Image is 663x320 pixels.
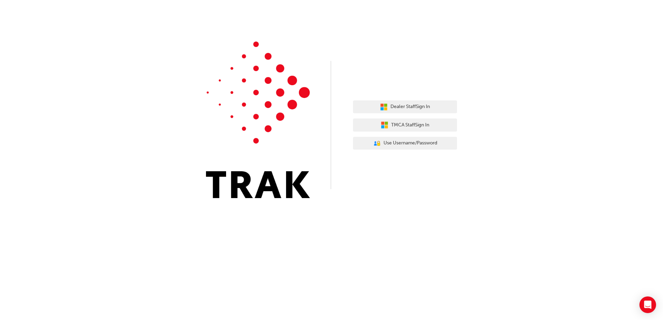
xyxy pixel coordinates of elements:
[353,100,457,114] button: Dealer StaffSign In
[391,121,429,129] span: TMCA Staff Sign In
[353,137,457,150] button: Use Username/Password
[639,296,656,313] div: Open Intercom Messenger
[353,118,457,132] button: TMCA StaffSign In
[384,139,437,147] span: Use Username/Password
[390,103,430,111] span: Dealer Staff Sign In
[206,42,310,198] img: Trak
